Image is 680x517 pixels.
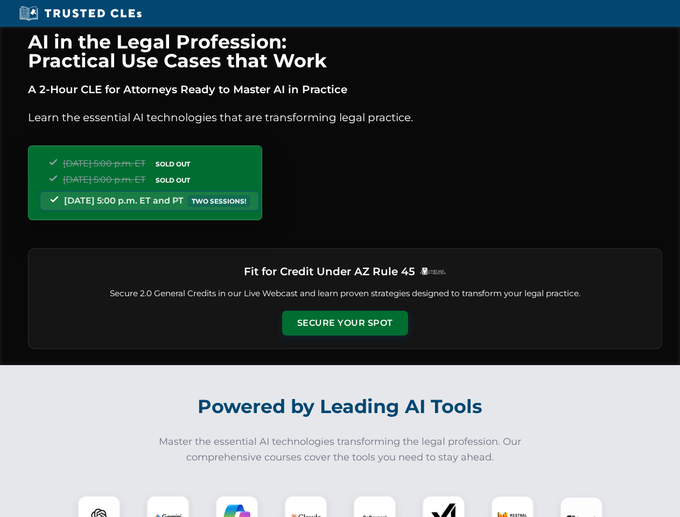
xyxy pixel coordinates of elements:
[152,158,194,170] span: SOLD OUT
[419,267,446,275] img: Logo
[28,109,662,126] p: Learn the essential AI technologies that are transforming legal practice.
[152,174,194,186] span: SOLD OUT
[152,434,529,465] p: Master the essential AI technologies transforming the legal profession. Our comprehensive courses...
[244,262,415,281] h3: Fit for Credit Under AZ Rule 45
[28,81,662,98] p: A 2-Hour CLE for Attorneys Ready to Master AI in Practice
[63,158,145,169] span: [DATE] 5:00 p.m. ET
[16,5,145,22] img: Trusted CLEs
[282,311,408,336] button: Secure Your Spot
[41,288,649,300] p: Secure 2.0 General Credits in our Live Webcast and learn proven strategies designed to transform ...
[63,174,145,185] span: [DATE] 5:00 p.m. ET
[42,388,639,425] h2: Powered by Leading AI Tools
[28,32,662,70] h1: AI in the Legal Profession: Practical Use Cases that Work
